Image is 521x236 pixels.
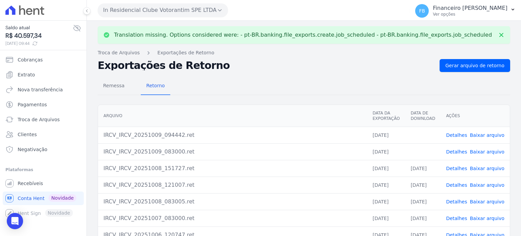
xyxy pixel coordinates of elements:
[433,5,507,12] p: Financeiro [PERSON_NAME]
[367,193,405,210] td: [DATE]
[446,199,467,204] a: Detalhes
[3,128,84,141] a: Clientes
[98,61,434,70] h2: Exportações de Retorno
[446,166,467,171] a: Detalhes
[103,131,362,139] div: IRCV_IRCV_20251009_094442.ret
[7,213,23,229] div: Open Intercom Messenger
[3,98,84,111] a: Pagamentos
[5,166,81,174] div: Plataformas
[18,180,43,187] span: Recebíveis
[98,77,130,95] a: Remessa
[405,105,441,127] th: Data de Download
[103,148,362,156] div: IRCV_IRCV_20251009_083000.ret
[5,53,81,220] nav: Sidebar
[98,105,367,127] th: Arquivo
[18,131,37,138] span: Clientes
[446,132,467,138] a: Detalhes
[470,166,504,171] a: Baixar arquivo
[3,177,84,190] a: Recebíveis
[18,86,63,93] span: Nova transferência
[446,182,467,188] a: Detalhes
[5,31,73,40] span: R$ 40.597,34
[470,216,504,221] a: Baixar arquivo
[470,182,504,188] a: Baixar arquivo
[445,62,504,69] span: Gerar arquivo de retorno
[367,143,405,160] td: [DATE]
[103,181,362,189] div: IRCV_IRCV_20251008_121007.ret
[3,68,84,81] a: Extrato
[3,83,84,96] a: Nova transferência
[441,105,510,127] th: Ações
[114,32,492,38] p: Translation missing. Options considered were: - pt-BR.banking.file_exports.create.job_scheduled -...
[18,146,47,153] span: Negativação
[367,160,405,177] td: [DATE]
[3,113,84,126] a: Troca de Arquivos
[405,177,441,193] td: [DATE]
[367,127,405,143] td: [DATE]
[405,210,441,226] td: [DATE]
[470,199,504,204] a: Baixar arquivo
[103,164,362,173] div: IRCV_IRCV_20251008_151727.ret
[18,56,43,63] span: Cobranças
[3,53,84,67] a: Cobranças
[18,71,35,78] span: Extrato
[103,198,362,206] div: IRCV_IRCV_20251008_083005.ret
[142,79,169,92] span: Retorno
[446,149,467,155] a: Detalhes
[367,177,405,193] td: [DATE]
[98,3,228,17] button: In Residencial Clube Votorantim SPE LTDA
[98,49,140,56] a: Troca de Arquivos
[419,8,425,13] span: FB
[367,105,405,127] th: Data da Exportação
[410,1,521,20] button: FB Financeiro [PERSON_NAME] Ver opções
[440,59,510,72] a: Gerar arquivo de retorno
[446,216,467,221] a: Detalhes
[5,40,73,47] span: [DATE] 09:44
[18,195,44,202] span: Conta Hent
[3,192,84,205] a: Conta Hent Novidade
[49,194,76,202] span: Novidade
[103,214,362,222] div: IRCV_IRCV_20251007_083000.ret
[470,132,504,138] a: Baixar arquivo
[99,79,129,92] span: Remessa
[18,116,60,123] span: Troca de Arquivos
[98,49,510,56] nav: Breadcrumb
[18,101,47,108] span: Pagamentos
[470,149,504,155] a: Baixar arquivo
[433,12,507,17] p: Ver opções
[5,24,73,31] span: Saldo atual
[405,193,441,210] td: [DATE]
[3,143,84,156] a: Negativação
[141,77,170,95] a: Retorno
[367,210,405,226] td: [DATE]
[405,160,441,177] td: [DATE]
[157,49,214,56] a: Exportações de Retorno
